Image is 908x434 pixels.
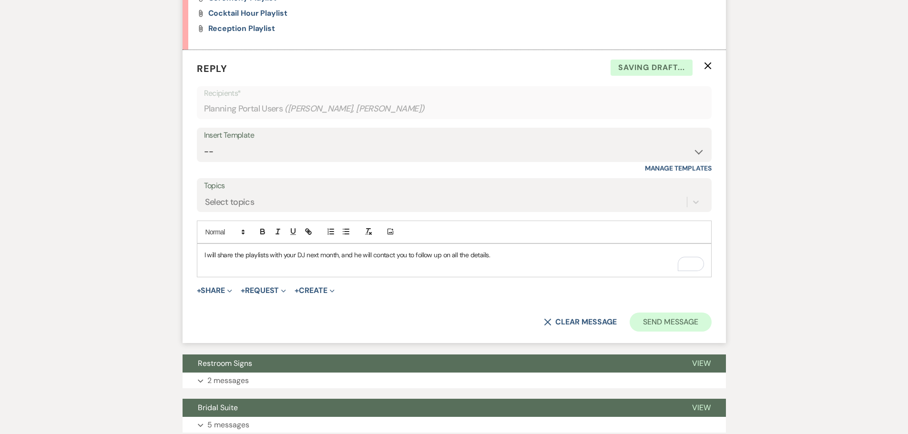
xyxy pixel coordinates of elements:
button: Create [295,287,334,294]
span: View [692,358,711,368]
p: Recipients* [204,87,704,100]
button: 5 messages [183,417,726,433]
button: Bridal Suite [183,399,677,417]
div: Planning Portal Users [204,100,704,118]
label: Topics [204,179,704,193]
p: 2 messages [207,374,249,387]
span: + [241,287,245,294]
button: 2 messages [183,373,726,389]
div: To enrich screen reader interactions, please activate Accessibility in Grammarly extension settings [197,244,711,277]
a: Reception Playlist [208,25,275,32]
span: View [692,403,711,413]
p: 5 messages [207,419,249,431]
span: ( [PERSON_NAME], [PERSON_NAME] ) [285,102,425,115]
span: + [197,287,201,294]
span: Reception Playlist [208,23,275,33]
button: Request [241,287,286,294]
button: Restroom Signs [183,354,677,373]
div: Select topics [205,195,255,208]
button: Share [197,287,233,294]
button: Send Message [630,313,711,332]
span: Reply [197,62,227,75]
div: Insert Template [204,129,704,142]
span: Restroom Signs [198,358,252,368]
span: Cocktail Hour Playlist [208,8,287,18]
p: I will share the playlists with your DJ next month, and he will contact you to follow up on all t... [204,250,704,260]
a: Manage Templates [645,164,712,172]
span: + [295,287,299,294]
span: Saving draft... [611,60,693,76]
button: View [677,354,726,373]
button: Clear message [544,318,616,326]
a: Cocktail Hour Playlist [208,10,287,17]
span: Bridal Suite [198,403,238,413]
button: View [677,399,726,417]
